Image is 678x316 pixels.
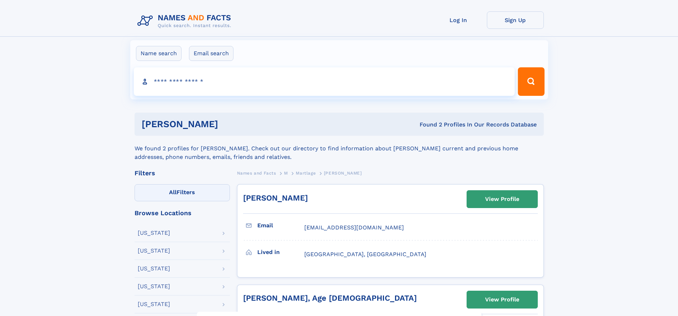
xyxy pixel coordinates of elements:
[135,11,237,31] img: Logo Names and Facts
[296,169,316,177] a: Martlage
[169,189,177,196] span: All
[467,191,537,208] a: View Profile
[135,136,544,161] div: We found 2 profiles for [PERSON_NAME]. Check out our directory to find information about [PERSON_...
[430,11,487,29] a: Log In
[324,171,362,176] span: [PERSON_NAME]
[138,248,170,254] div: [US_STATE]
[138,284,170,289] div: [US_STATE]
[135,210,230,216] div: Browse Locations
[257,246,304,258] h3: Lived in
[518,67,544,96] button: Search Button
[304,224,404,231] span: [EMAIL_ADDRESS][DOMAIN_NAME]
[142,120,319,129] h1: [PERSON_NAME]
[243,294,417,302] a: [PERSON_NAME], Age [DEMOGRAPHIC_DATA]
[304,251,426,258] span: [GEOGRAPHIC_DATA], [GEOGRAPHIC_DATA]
[134,67,515,96] input: search input
[284,171,288,176] span: M
[189,46,233,61] label: Email search
[237,169,276,177] a: Names and Facts
[487,11,544,29] a: Sign Up
[467,291,537,308] a: View Profile
[135,170,230,176] div: Filters
[284,169,288,177] a: M
[136,46,182,61] label: Name search
[296,171,316,176] span: Martlage
[319,121,537,129] div: Found 2 Profiles In Our Records Database
[138,301,170,307] div: [US_STATE]
[138,230,170,236] div: [US_STATE]
[485,191,519,207] div: View Profile
[138,266,170,271] div: [US_STATE]
[257,219,304,232] h3: Email
[485,291,519,308] div: View Profile
[135,184,230,201] label: Filters
[243,193,308,202] a: [PERSON_NAME]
